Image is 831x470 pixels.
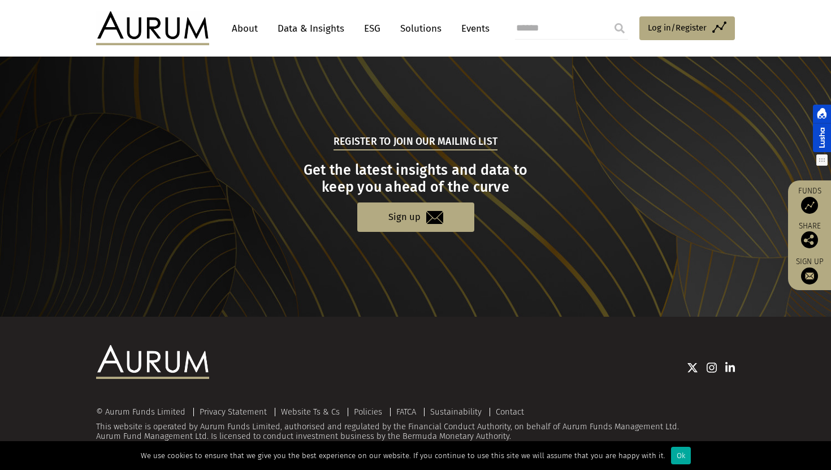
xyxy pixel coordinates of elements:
[794,186,825,214] a: Funds
[98,162,734,196] h3: Get the latest insights and data to keep you ahead of the curve
[671,447,691,464] div: Ok
[639,16,735,40] a: Log in/Register
[794,257,825,284] a: Sign up
[648,21,707,35] span: Log in/Register
[334,135,497,150] h5: Register to join our mailing list
[281,407,340,417] a: Website Ts & Cs
[395,18,447,39] a: Solutions
[801,268,818,284] img: Sign up to our newsletter
[430,407,482,417] a: Sustainability
[608,17,631,40] input: Submit
[226,18,263,39] a: About
[801,231,818,248] img: Share this post
[96,408,191,416] div: © Aurum Funds Limited
[357,202,474,231] a: Sign up
[707,362,717,373] img: Instagram icon
[725,362,735,373] img: Linkedin icon
[396,407,416,417] a: FATCA
[96,345,209,379] img: Aurum Logo
[96,407,735,442] div: This website is operated by Aurum Funds Limited, authorised and regulated by the Financial Conduc...
[272,18,350,39] a: Data & Insights
[96,11,209,45] img: Aurum
[794,222,825,248] div: Share
[496,407,524,417] a: Contact
[200,407,267,417] a: Privacy Statement
[456,18,490,39] a: Events
[354,407,382,417] a: Policies
[801,197,818,214] img: Access Funds
[358,18,386,39] a: ESG
[687,362,698,373] img: Twitter icon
